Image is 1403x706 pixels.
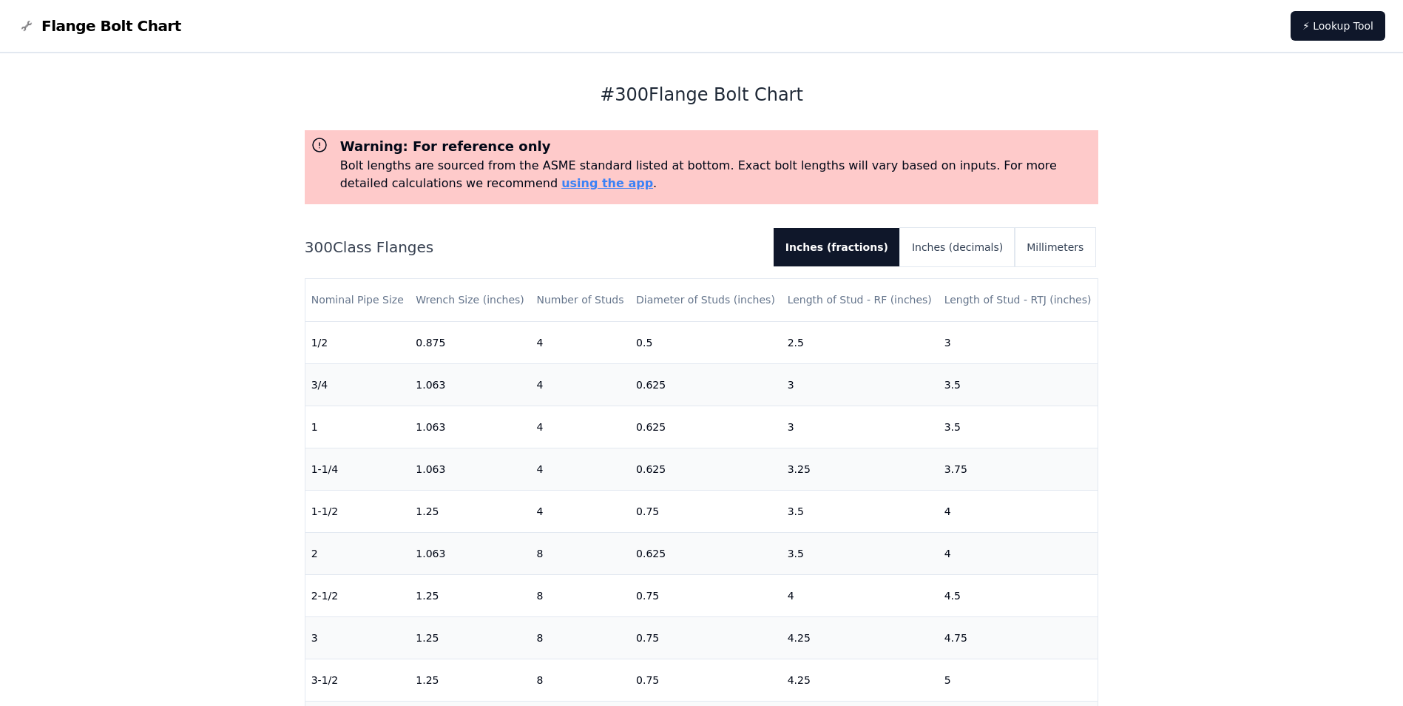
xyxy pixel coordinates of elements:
[410,490,530,532] td: 1.25
[305,490,410,532] td: 1-1/2
[630,532,782,574] td: 0.625
[305,279,410,321] th: Nominal Pipe Size
[305,83,1099,107] h1: # 300 Flange Bolt Chart
[939,279,1098,321] th: Length of Stud - RTJ (inches)
[305,659,410,701] td: 3-1/2
[782,574,939,616] td: 4
[305,616,410,659] td: 3
[305,406,410,448] td: 1
[305,448,410,490] td: 1-1/4
[630,279,782,321] th: Diameter of Studs (inches)
[530,406,630,448] td: 4
[782,490,939,532] td: 3.5
[410,659,530,701] td: 1.25
[305,574,410,616] td: 2-1/2
[410,406,530,448] td: 1.063
[305,321,410,363] td: 1/2
[530,321,630,363] td: 4
[939,616,1098,659] td: 4.75
[939,532,1098,574] td: 4
[939,448,1098,490] td: 3.75
[939,406,1098,448] td: 3.5
[410,616,530,659] td: 1.25
[630,363,782,406] td: 0.625
[939,321,1098,363] td: 3
[782,279,939,321] th: Length of Stud - RF (inches)
[939,659,1098,701] td: 5
[410,279,530,321] th: Wrench Size (inches)
[630,406,782,448] td: 0.625
[939,363,1098,406] td: 3.5
[410,363,530,406] td: 1.063
[340,157,1093,192] p: Bolt lengths are sourced from the ASME standard listed at bottom. Exact bolt lengths will vary ba...
[630,574,782,616] td: 0.75
[530,490,630,532] td: 4
[774,228,900,266] button: Inches (fractions)
[782,406,939,448] td: 3
[630,490,782,532] td: 0.75
[630,659,782,701] td: 0.75
[939,490,1098,532] td: 4
[782,448,939,490] td: 3.25
[900,228,1015,266] button: Inches (decimals)
[530,279,630,321] th: Number of Studs
[782,659,939,701] td: 4.25
[41,16,181,36] span: Flange Bolt Chart
[530,532,630,574] td: 8
[305,363,410,406] td: 3/4
[939,574,1098,616] td: 4.5
[1015,228,1095,266] button: Millimeters
[18,16,181,36] a: Flange Bolt Chart LogoFlange Bolt Chart
[340,136,1093,157] h3: Warning: For reference only
[410,574,530,616] td: 1.25
[530,659,630,701] td: 8
[782,532,939,574] td: 3.5
[530,574,630,616] td: 8
[630,616,782,659] td: 0.75
[630,321,782,363] td: 0.5
[782,321,939,363] td: 2.5
[1291,11,1385,41] a: ⚡ Lookup Tool
[410,448,530,490] td: 1.063
[530,448,630,490] td: 4
[530,363,630,406] td: 4
[305,237,762,258] h2: 300 Class Flanges
[410,321,530,363] td: 0.875
[782,616,939,659] td: 4.25
[630,448,782,490] td: 0.625
[561,176,653,190] a: using the app
[410,532,530,574] td: 1.063
[305,532,410,574] td: 2
[530,616,630,659] td: 8
[782,363,939,406] td: 3
[18,17,36,35] img: Flange Bolt Chart Logo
